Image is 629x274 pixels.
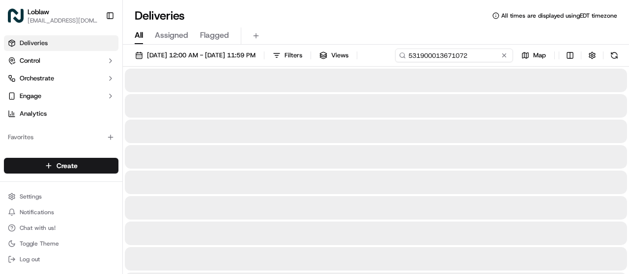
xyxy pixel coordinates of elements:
button: Map [517,49,550,62]
button: Chat with us! [4,221,118,235]
button: Loblaw [28,7,49,17]
button: Control [4,53,118,69]
span: Flagged [200,29,229,41]
button: [DATE] 12:00 AM - [DATE] 11:59 PM [131,49,260,62]
button: Toggle Theme [4,237,118,250]
span: Chat with us! [20,224,56,232]
img: 1736555255976-a54dd68f-1ca7-489b-9aae-adbdc363a1c4 [10,94,28,111]
span: Settings [20,193,42,200]
button: Settings [4,190,118,203]
span: Toggle Theme [20,240,59,248]
span: Orchestrate [20,74,54,83]
span: All [135,29,143,41]
button: LoblawLoblaw[EMAIL_ADDRESS][DOMAIN_NAME] [4,4,102,27]
button: Filters [268,49,307,62]
p: Welcome 👋 [10,39,179,55]
button: Views [315,49,353,62]
span: [PERSON_NAME] [30,178,80,186]
img: 1736555255976-a54dd68f-1ca7-489b-9aae-adbdc363a1c4 [20,179,28,187]
span: [DATE] 12:00 AM - [DATE] 11:59 PM [147,51,256,60]
img: Loblaw [8,8,24,24]
span: Views [331,51,348,60]
div: We're available if you need us! [44,103,135,111]
img: Jandy Espique [10,143,26,158]
span: Deliveries [20,39,48,48]
div: Favorites [4,129,118,145]
span: Map [533,51,546,60]
div: Start new chat [44,94,161,103]
span: • [82,152,85,160]
img: Angelique Valdez [10,169,26,185]
button: Log out [4,252,118,266]
button: Refresh [607,49,621,62]
span: [PERSON_NAME] [30,152,80,160]
button: [EMAIL_ADDRESS][DOMAIN_NAME] [28,17,98,25]
span: • [82,178,85,186]
button: Start new chat [167,97,179,108]
button: Create [4,158,118,174]
button: Orchestrate [4,71,118,86]
button: Notifications [4,205,118,219]
span: 4:45 PM [87,178,111,186]
span: Analytics [20,109,47,118]
span: Assigned [155,29,188,41]
span: All times are displayed using EDT timezone [501,12,617,20]
span: Filters [285,51,302,60]
h1: Deliveries [135,8,185,24]
img: 1736555255976-a54dd68f-1ca7-489b-9aae-adbdc363a1c4 [20,152,28,160]
button: See all [152,125,179,137]
a: Deliveries [4,35,118,51]
img: 1755196953914-cd9d9cba-b7f7-46ee-b6f5-75ff69acacf5 [21,94,38,111]
span: Notifications [20,208,54,216]
span: 5:49 PM [87,152,111,160]
input: Got a question? Start typing here... [26,63,177,74]
div: Past conversations [10,127,66,135]
span: Log out [20,255,40,263]
a: Powered byPylon [69,201,119,209]
button: Engage [4,88,118,104]
img: Nash [10,10,29,29]
input: Type to search [395,49,513,62]
span: Pylon [98,201,119,209]
span: Control [20,56,40,65]
span: Engage [20,92,41,100]
span: Create [57,161,78,171]
a: Analytics [4,106,118,122]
